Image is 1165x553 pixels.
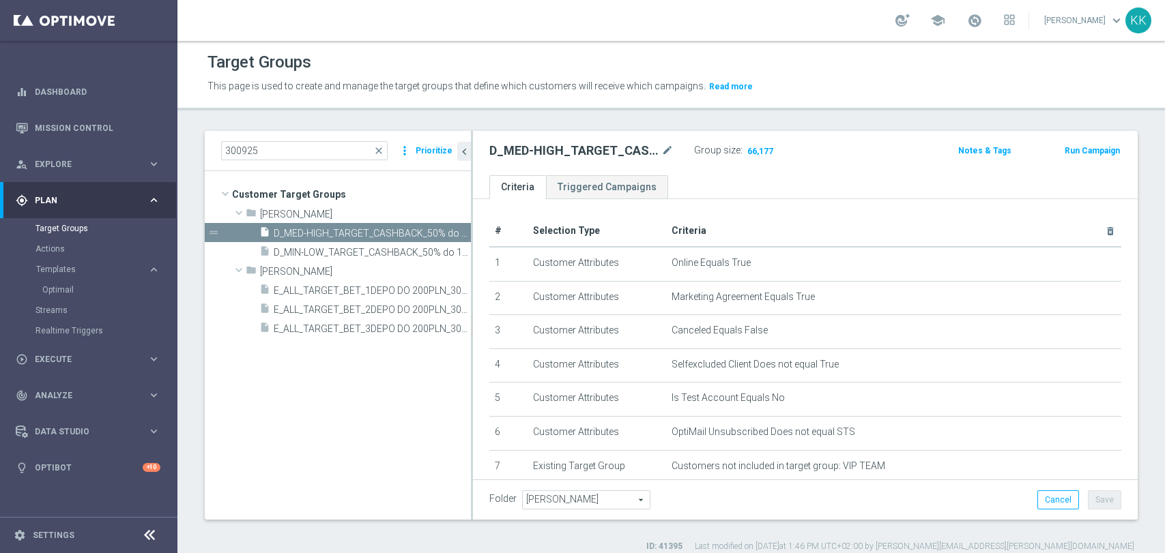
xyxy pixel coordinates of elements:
[207,80,706,91] span: This page is used to create and manage the target groups that define which customers will receive...
[528,450,667,484] td: Existing Target Group
[708,79,754,94] button: Read more
[35,74,160,110] a: Dashboard
[147,389,160,402] i: keyboard_arrow_right
[672,359,839,370] span: Selfexcluded Client Does not equal True
[489,348,528,383] td: 4
[16,353,147,365] div: Execute
[646,541,682,552] label: ID: 41395
[35,196,147,205] span: Plan
[35,355,147,363] span: Execute
[207,53,311,72] h1: Target Groups
[528,383,667,417] td: Customer Attributes
[672,257,751,269] span: Online Equals True
[398,141,412,160] i: more_vert
[147,425,160,438] i: keyboard_arrow_right
[489,315,528,349] td: 3
[16,425,147,438] div: Data Studio
[274,228,471,239] span: D_MED-HIGH_TARGET_CASHBACK_50% do 300 PLN_EPLW_300925
[15,159,161,170] button: person_search Explore keyboard_arrow_right
[546,175,668,199] a: Triggered Campaigns
[259,226,270,242] i: insert_drive_file
[15,462,161,473] button: lightbulb Optibot +10
[246,207,257,223] i: folder
[489,215,528,247] th: #
[15,87,161,98] button: equalizer Dashboard
[259,303,270,318] i: insert_drive_file
[35,239,176,259] div: Actions
[489,493,517,505] label: Folder
[489,281,528,315] td: 2
[35,223,142,234] a: Target Groups
[147,194,160,207] i: keyboard_arrow_right
[672,291,815,303] span: Marketing Agreement Equals True
[489,247,528,281] td: 1
[16,110,160,146] div: Mission Control
[274,247,471,258] span: D_MIN-LOW_TARGET_CASHBACK_50% do 100 PLN_EPLW_300925
[274,285,471,297] span: E_ALL_TARGET_BET_1DEPO DO 200PLN_300925
[35,449,143,485] a: Optibot
[260,266,471,278] span: Tomasz K.
[147,158,160,170] i: keyboard_arrow_right
[33,531,74,539] a: Settings
[15,426,161,437] button: Data Studio keyboard_arrow_right
[528,315,667,349] td: Customer Attributes
[16,158,28,170] i: person_search
[528,281,667,315] td: Customer Attributes
[147,263,160,276] i: keyboard_arrow_right
[35,428,147,436] span: Data Studio
[16,194,147,207] div: Plan
[259,322,270,338] i: insert_drive_file
[35,325,142,336] a: Realtime Triggers
[259,245,270,261] i: insert_drive_file
[35,264,161,275] button: Templates keyboard_arrow_right
[16,158,147,170] div: Explore
[36,265,147,273] div: Templates
[15,390,161,401] button: track_changes Analyze keyboard_arrow_right
[36,265,134,273] span: Templates
[16,389,28,402] i: track_changes
[695,541,1134,552] label: Last modified on [DATE] at 1:46 PM UTC+02:00 by [PERSON_NAME][EMAIL_ADDRESS][PERSON_NAME][DOMAIN_...
[1105,226,1116,237] i: delete_forever
[15,354,161,365] button: play_circle_outline Execute keyboard_arrow_right
[35,391,147,400] span: Analyze
[930,13,945,28] span: school
[221,141,388,160] input: Quick find group or folder
[740,145,743,156] label: :
[672,392,785,404] span: Is Test Account Equals No
[694,145,740,156] label: Group size
[1063,143,1121,158] button: Run Campaign
[35,320,176,341] div: Realtime Triggers
[15,123,161,134] button: Mission Control
[528,215,667,247] th: Selection Type
[16,194,28,207] i: gps_fixed
[528,247,667,281] td: Customer Attributes
[35,218,176,239] div: Target Groups
[16,462,28,474] i: lightbulb
[16,86,28,98] i: equalizer
[373,145,384,156] span: close
[457,142,471,161] button: chevron_left
[672,325,768,336] span: Canceled Equals False
[35,259,176,300] div: Templates
[957,143,1013,158] button: Notes & Tags
[1088,490,1121,509] button: Save
[489,383,528,417] td: 5
[746,146,775,159] span: 66,177
[489,416,528,450] td: 6
[147,353,160,365] i: keyboard_arrow_right
[35,305,142,316] a: Streams
[1037,490,1079,509] button: Cancel
[489,143,659,159] h2: D_MED-HIGH_TARGET_CASHBACK_50% do 300 PLN_EPLW_300925
[274,323,471,335] span: E_ALL_TARGET_BET_3DEPO DO 200PLN_300925
[42,284,142,295] a: Optimail
[35,243,142,254] a: Actions
[15,195,161,206] button: gps_fixed Plan keyboard_arrow_right
[672,225,706,236] span: Criteria
[35,110,160,146] a: Mission Control
[672,426,855,438] span: OptiMail Unsubscribed Does not equal STS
